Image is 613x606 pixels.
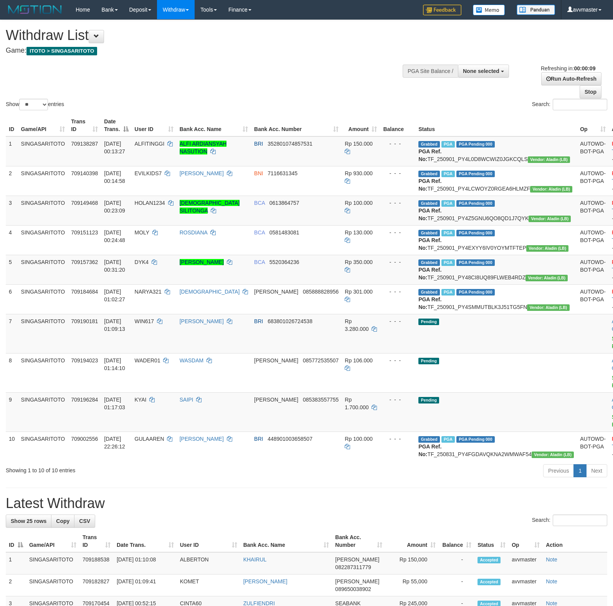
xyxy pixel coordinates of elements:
[79,574,114,596] td: 709182827
[456,436,495,443] span: PGA Pending
[254,170,263,176] span: BNI
[345,170,372,176] span: Rp 930.000
[415,115,577,136] th: Status
[104,229,125,243] span: [DATE] 00:24:48
[441,141,455,148] span: Marked by avvmaster
[180,200,240,214] a: [DEMOGRAPHIC_DATA] SILITONGA
[18,196,68,225] td: SINGASARITOTO
[529,216,571,222] span: Vendor URL: https://dashboard.q2checkout.com/secure
[135,259,149,265] span: DYK4
[135,200,165,206] span: HOLAN1234
[135,229,149,236] span: MOLY
[104,289,125,302] span: [DATE] 01:02:27
[441,289,455,296] span: Marked by avvmaster
[71,200,98,206] span: 709149468
[385,552,439,574] td: Rp 150,000
[18,166,68,196] td: SINGASARITOTO
[418,200,440,207] span: Grabbed
[6,530,26,552] th: ID: activate to sort column descending
[527,304,569,311] span: Vendor URL: https://dashboard.q2checkout.com/secure
[456,171,495,177] span: PGA Pending
[335,586,371,592] span: Copy 089650038902 to clipboard
[586,464,607,477] a: Next
[380,115,415,136] th: Balance
[74,515,95,528] a: CSV
[526,245,568,252] span: Vendor URL: https://dashboard.q2checkout.com/secure
[104,141,125,154] span: [DATE] 00:13:27
[104,259,125,273] span: [DATE] 00:31:20
[553,515,607,526] input: Search:
[577,225,609,255] td: AUTOWD-BOT-PGA
[418,148,441,162] b: PGA Ref. No:
[345,397,368,410] span: Rp 1.700.000
[577,115,609,136] th: Op: activate to sort column ascending
[456,141,495,148] span: PGA Pending
[71,289,98,295] span: 709184684
[254,141,263,147] span: BRI
[532,99,607,110] label: Search:
[456,230,495,236] span: PGA Pending
[383,258,412,266] div: - - -
[577,196,609,225] td: AUTOWD-BOT-PGA
[6,552,26,574] td: 1
[135,318,154,324] span: WIN617
[577,136,609,166] td: AUTOWD-BOT-PGA
[135,436,164,442] span: GULAAREN
[303,397,339,403] span: Copy 085383557755 to clipboard
[6,284,18,314] td: 6
[268,318,312,324] span: Copy 683801026724538 to clipboard
[525,275,568,281] span: Vendor URL: https://dashboard.q2checkout.com/secure
[104,318,125,332] span: [DATE] 01:09:13
[243,556,267,563] a: KHAIRUL
[383,396,412,403] div: - - -
[243,578,287,584] a: [PERSON_NAME]
[269,229,299,236] span: Copy 0581483081 to clipboard
[269,200,299,206] span: Copy 0613864757 to clipboard
[135,357,160,364] span: WADER01
[26,530,79,552] th: Game/API: activate to sort column ascending
[441,200,455,207] span: Marked by avvmaster
[418,208,441,221] b: PGA Ref. No:
[104,357,125,371] span: [DATE] 01:14:10
[439,530,474,552] th: Balance: activate to sort column ascending
[79,530,114,552] th: Trans ID: activate to sort column ascending
[543,464,574,477] a: Previous
[135,170,162,176] span: EVILKIDS7
[11,518,46,524] span: Show 25 rows
[456,289,495,296] span: PGA Pending
[71,436,98,442] span: 709002556
[177,115,251,136] th: Bank Acc. Name: activate to sort column ascending
[26,47,97,55] span: ITOTO > SINGASARITOTO
[441,259,455,266] span: Marked by avvmaster
[509,552,543,574] td: avvmaster
[335,564,371,570] span: Copy 082287311779 to clipboard
[6,196,18,225] td: 3
[532,452,574,458] span: Vendor URL: https://dashboard.q2checkout.com/secure
[177,552,240,574] td: ALBERTON
[254,397,298,403] span: [PERSON_NAME]
[268,170,297,176] span: Copy 7116631345 to clipboard
[546,578,557,584] a: Note
[6,28,401,43] h1: Withdraw List
[71,229,98,236] span: 709151123
[439,574,474,596] td: -
[385,574,439,596] td: Rp 55,000
[335,556,379,563] span: [PERSON_NAME]
[439,552,474,574] td: -
[456,200,495,207] span: PGA Pending
[26,552,79,574] td: SINGASARITOTO
[528,156,570,163] span: Vendor URL: https://dashboard.q2checkout.com/secure
[56,518,69,524] span: Copy
[269,259,299,265] span: Copy 5520364236 to clipboard
[577,255,609,284] td: AUTOWD-BOT-PGA
[114,574,177,596] td: [DATE] 01:09:41
[517,5,555,15] img: panduan.png
[577,432,609,461] td: AUTOWD-BOT-PGA
[114,552,177,574] td: [DATE] 01:10:08
[6,4,64,15] img: MOTION_logo.png
[478,579,501,585] span: Accepted
[383,317,412,325] div: - - -
[71,318,98,324] span: 709190181
[441,436,455,443] span: Marked by avvmaster
[577,166,609,196] td: AUTOWD-BOT-PGA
